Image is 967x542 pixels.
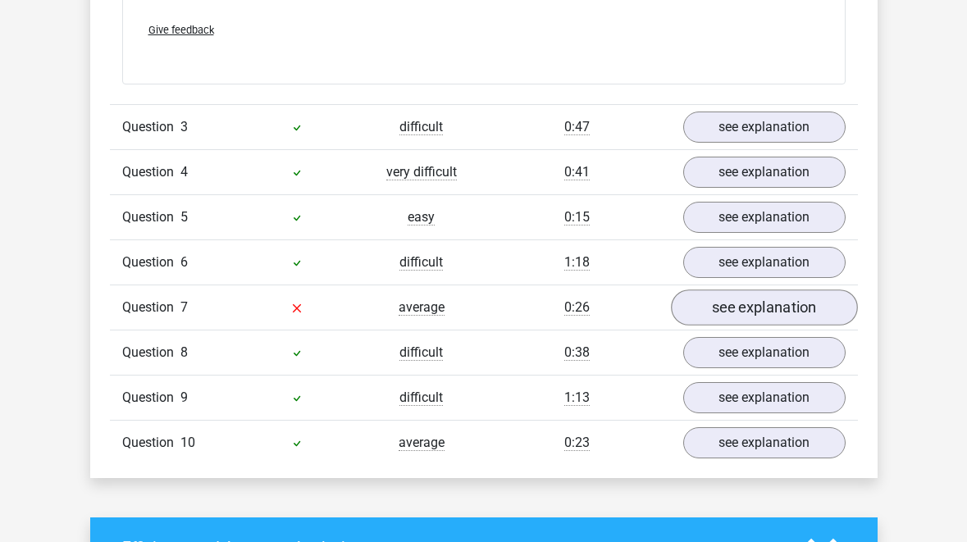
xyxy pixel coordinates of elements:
[180,254,188,270] span: 6
[564,435,590,451] span: 0:23
[180,119,188,134] span: 3
[683,427,846,458] a: see explanation
[671,290,858,326] a: see explanation
[122,207,180,227] span: Question
[408,209,435,225] span: easy
[564,389,590,406] span: 1:13
[122,253,180,272] span: Question
[399,299,445,316] span: average
[180,344,188,360] span: 8
[564,344,590,361] span: 0:38
[399,119,443,135] span: difficult
[399,435,445,451] span: average
[564,119,590,135] span: 0:47
[564,299,590,316] span: 0:26
[386,164,457,180] span: very difficult
[683,157,846,188] a: see explanation
[399,254,443,271] span: difficult
[122,388,180,408] span: Question
[564,164,590,180] span: 0:41
[180,435,195,450] span: 10
[683,112,846,143] a: see explanation
[683,202,846,233] a: see explanation
[683,337,846,368] a: see explanation
[564,254,590,271] span: 1:18
[683,382,846,413] a: see explanation
[180,209,188,225] span: 5
[148,24,214,36] span: Give feedback
[122,162,180,182] span: Question
[180,164,188,180] span: 4
[122,298,180,317] span: Question
[180,389,188,405] span: 9
[683,247,846,278] a: see explanation
[399,344,443,361] span: difficult
[564,209,590,225] span: 0:15
[122,433,180,453] span: Question
[122,343,180,362] span: Question
[122,117,180,137] span: Question
[180,299,188,315] span: 7
[399,389,443,406] span: difficult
